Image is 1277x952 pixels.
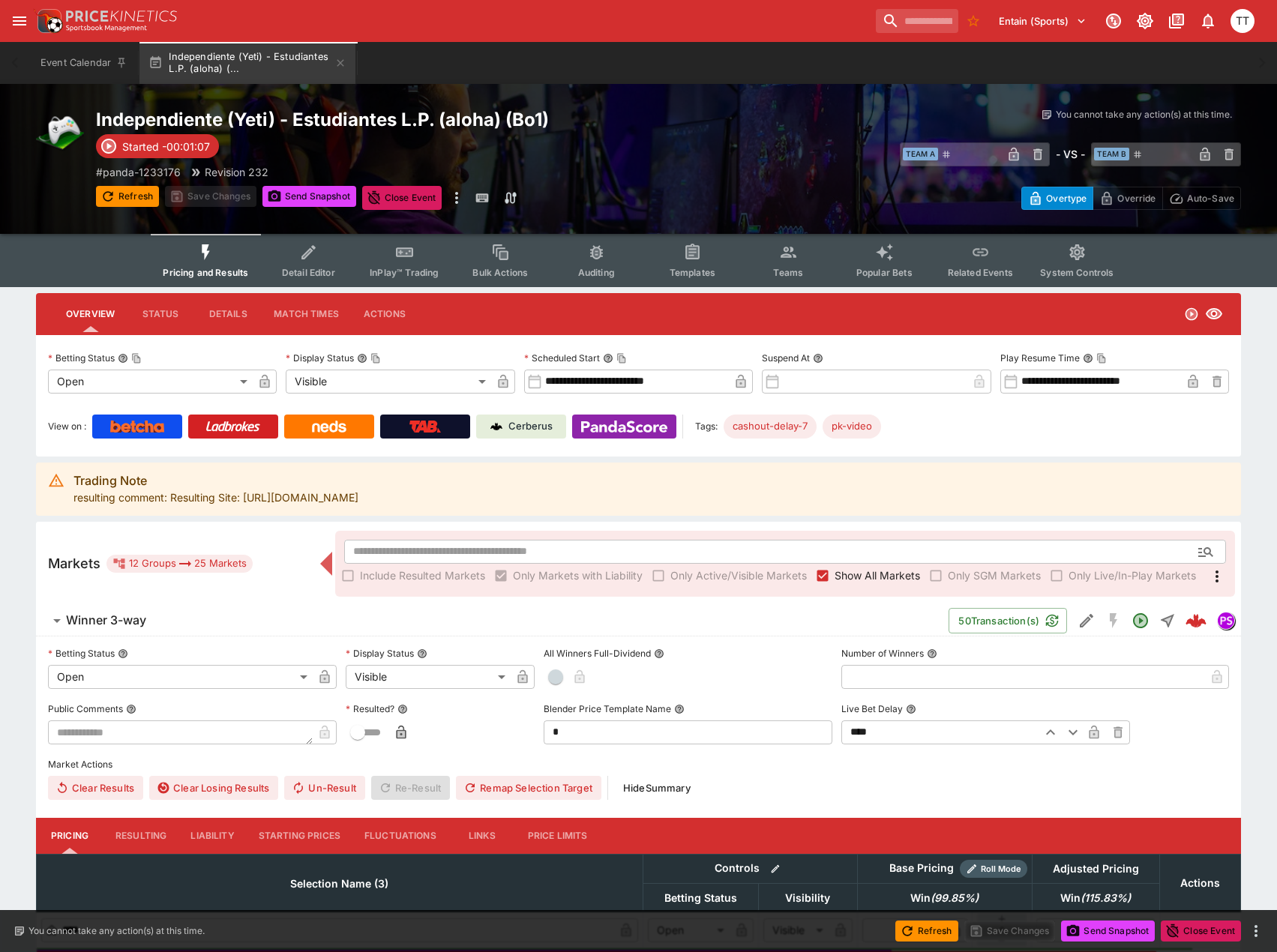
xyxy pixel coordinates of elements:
[1181,606,1211,636] a: 5fa6192b-8fc3-4a81-bc09-a1af2b773d5f
[1163,7,1190,34] button: Documentation
[205,421,260,433] img: Ladbrokes
[282,267,335,278] span: Detail Editor
[48,776,143,800] button: Clear Results
[823,419,881,434] span: pk-video
[1117,190,1156,206] p: Override
[448,818,516,854] button: Links
[112,555,247,573] div: 12 Groups 25 Markets
[274,875,405,893] span: Selection Name (3)
[1192,538,1219,565] button: Open
[841,702,903,715] p: Live Bet Delay
[178,818,246,854] button: Liability
[1032,854,1159,883] th: Adjusted Pricing
[28,924,205,938] p: You cannot take any action(s) at this time.
[581,421,667,433] img: Panda Score
[48,647,115,660] p: Betting Status
[1000,352,1080,364] p: Play Resume Time
[48,753,1229,776] label: Market Actions
[286,352,354,364] p: Display Status
[284,776,364,800] button: Un-Result
[66,10,177,22] img: PriceKinetics
[205,164,268,180] p: Revision 232
[1208,567,1226,585] svg: More
[36,606,949,636] button: Winner 3-way
[927,648,937,659] button: Number of Winners
[1226,4,1259,37] button: Thaddeus Taylor
[894,889,995,907] span: Win(99.85%)
[1021,187,1093,210] button: Overtype
[643,854,857,883] th: Controls
[151,234,1126,287] div: Event type filters
[1184,307,1199,322] svg: Open
[1083,353,1093,364] button: Play Resume TimeCopy To Clipboard
[695,415,718,439] label: Tags:
[370,353,381,364] button: Copy To Clipboard
[906,704,916,714] button: Live Bet Delay
[490,421,502,433] img: Cerberus
[127,296,194,332] button: Status
[346,702,394,715] p: Resulted?
[1061,921,1155,942] button: Send Snapshot
[948,267,1013,278] span: Related Events
[960,860,1027,878] div: Show/hide Price Roll mode configuration.
[1127,607,1154,634] button: Open
[346,665,511,689] div: Visible
[357,353,367,364] button: Display StatusCopy To Clipboard
[578,267,615,278] span: Auditing
[1205,305,1223,323] svg: Visible
[31,42,136,84] button: Event Calendar
[1096,353,1107,364] button: Copy To Clipboard
[131,353,142,364] button: Copy To Clipboard
[397,704,408,714] button: Resulted?
[1081,889,1131,907] em: ( 115.83 %)
[766,859,785,879] button: Bulk edit
[724,419,817,434] span: cashout-delay-7
[48,555,100,572] h5: Markets
[769,889,847,907] span: Visibility
[247,818,352,854] button: Starting Prices
[448,186,466,210] button: more
[1186,610,1207,631] div: 5fa6192b-8fc3-4a81-bc09-a1af2b773d5f
[96,186,159,207] button: Refresh
[1044,889,1147,907] span: Win(115.83%)
[126,704,136,714] button: Public Comments
[1154,607,1181,634] button: Straight
[66,612,146,628] h6: Winner 3-way
[670,267,715,278] span: Templates
[1162,187,1241,210] button: Auto-Save
[883,859,960,878] div: Base Pricing
[352,818,448,854] button: Fluctuations
[96,164,181,180] p: Copy To Clipboard
[1100,7,1127,34] button: Connected to PK
[472,267,528,278] span: Bulk Actions
[762,352,810,364] p: Suspend At
[1186,610,1207,631] img: logo-cerberus--red.svg
[48,352,115,364] p: Betting Status
[524,352,600,364] p: Scheduled Start
[1218,612,1234,629] img: pandascore
[876,9,958,33] input: search
[813,353,823,364] button: Suspend At
[975,863,1027,876] span: Roll Mode
[1094,148,1129,160] span: Team B
[360,567,485,583] span: Include Resulted Markets
[103,818,178,854] button: Resulting
[73,467,358,511] div: resulting comment: Resulting Site: [URL][DOMAIN_NAME]
[1100,607,1127,634] button: SGM Disabled
[1195,7,1222,34] button: Notifications
[895,921,958,942] button: Refresh
[194,296,262,332] button: Details
[262,186,356,207] button: Send Snapshot
[36,818,103,854] button: Pricing
[603,353,613,364] button: Scheduled StartCopy To Clipboard
[1056,108,1232,121] p: You cannot take any action(s) at this time.
[1046,190,1087,206] p: Overtype
[823,415,881,439] div: Betting Target: cerberus
[371,776,450,800] span: Re-Result
[1159,854,1240,912] th: Actions
[544,702,671,715] p: Blender Price Template Name
[110,421,164,433] img: Betcha
[1132,7,1159,34] button: Toggle light/dark mode
[96,108,669,131] h2: Copy To Clipboard
[1056,146,1085,162] h6: - VS -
